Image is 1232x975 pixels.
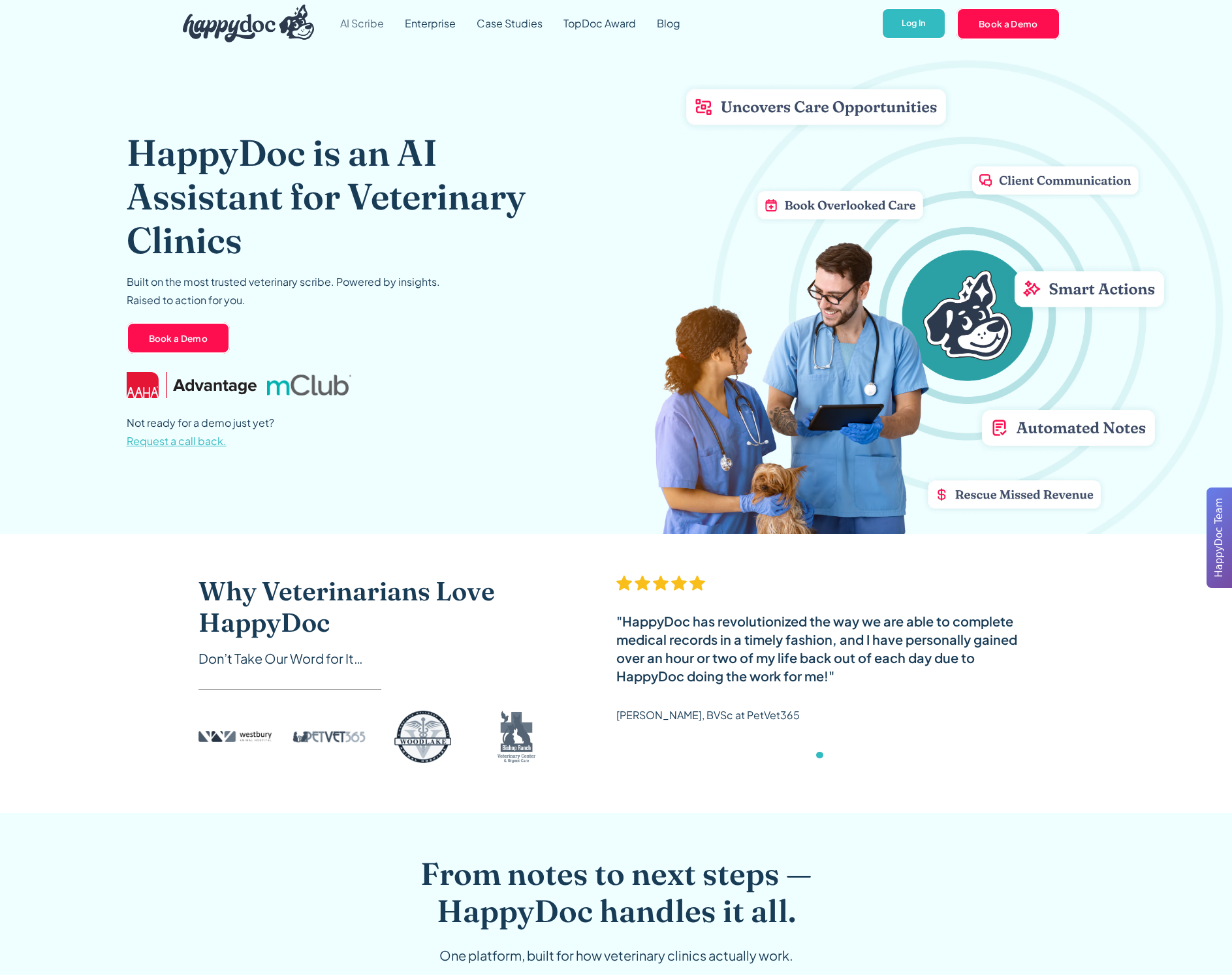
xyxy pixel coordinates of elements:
p: Built on the most trusted veterinary scribe. Powered by insights. Raised to action for you. [127,273,440,309]
img: Bishop Ranch logo [481,711,554,763]
div: Show slide 4 of 6 [827,752,834,758]
div: Don’t Take Our Word for It… [198,649,564,668]
div: Show slide 5 of 6 [838,752,844,758]
div: 3 of 6 [616,576,1034,771]
h2: Why Veterinarians Love HappyDoc [198,576,564,638]
div: Show slide 2 of 6 [806,752,812,758]
a: Book a Demo [956,8,1060,39]
p: Not ready for a demo just yet? [127,414,274,450]
img: mclub logo [267,375,351,395]
a: Book a Demo [127,322,230,354]
p: [PERSON_NAME], BVSc at PetVet365 [616,706,800,724]
img: PetVet 365 logo [292,711,366,763]
span: Request a call back. [127,434,227,448]
h2: From notes to next steps — HappyDoc handles it all. [366,855,867,930]
div: Show slide 6 of 6 [848,752,855,758]
img: AAHA Advantage logo [127,372,257,398]
div: "HappyDoc has revolutionized the way we are able to complete medical records in a timely fashion,... [616,612,1034,685]
h1: HappyDoc is an AI Assistant for Veterinary Clinics [127,131,567,262]
div: carousel [616,576,1034,771]
img: Westbury [198,711,272,763]
img: Woodlake logo [387,711,460,763]
a: Log In [881,8,946,40]
div: Show slide 1 of 6 [795,752,801,758]
div: Show slide 3 of 6 [816,752,823,758]
img: HappyDoc Logo: A happy dog with his ear up, listening. [183,5,315,42]
a: home [172,1,315,46]
div: One platform, built for how veterinary clinics actually work. [366,946,867,965]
